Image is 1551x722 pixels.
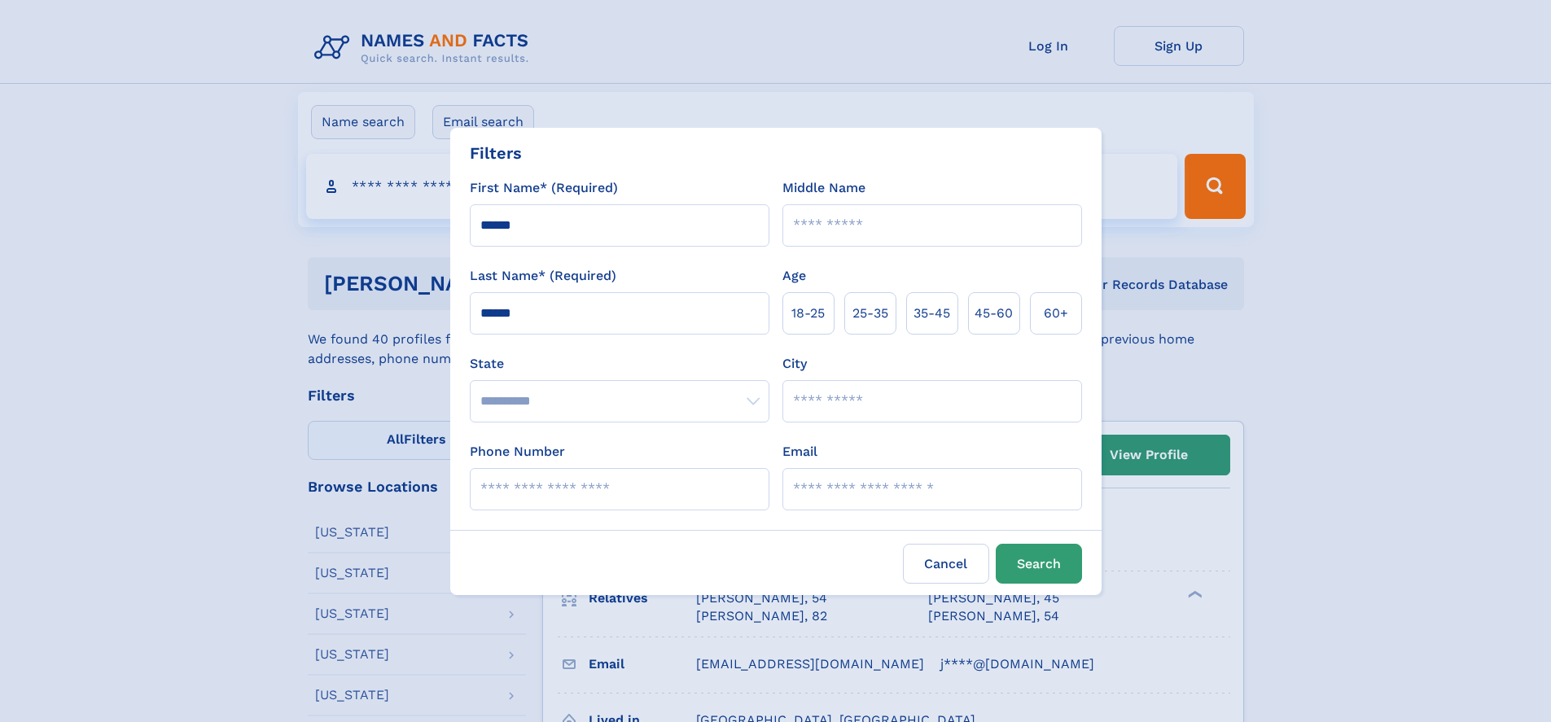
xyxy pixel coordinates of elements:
span: 45‑60 [975,304,1013,323]
label: City [782,354,807,374]
span: 35‑45 [914,304,950,323]
span: 25‑35 [852,304,888,323]
button: Search [996,544,1082,584]
label: Last Name* (Required) [470,266,616,286]
span: 60+ [1044,304,1068,323]
label: Cancel [903,544,989,584]
label: First Name* (Required) [470,178,618,198]
span: 18‑25 [791,304,825,323]
label: Phone Number [470,442,565,462]
div: Filters [470,141,522,165]
label: Email [782,442,817,462]
label: Middle Name [782,178,865,198]
label: State [470,354,769,374]
label: Age [782,266,806,286]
